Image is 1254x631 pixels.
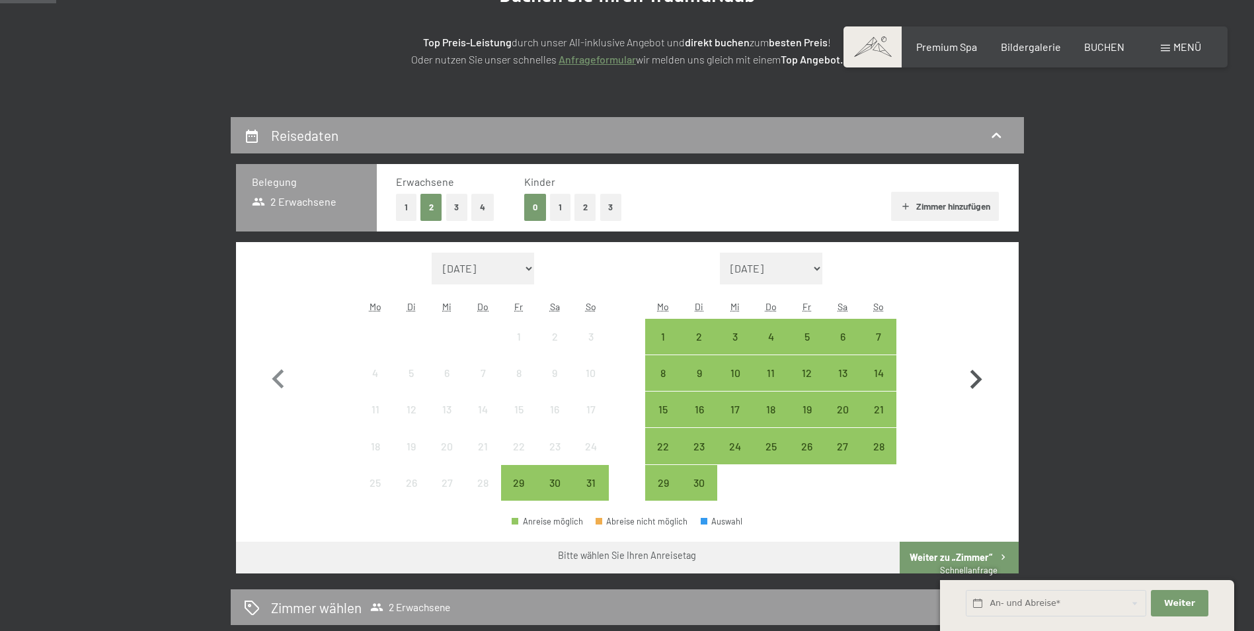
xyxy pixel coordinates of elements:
[825,355,861,391] div: Anreise möglich
[719,441,752,474] div: 24
[501,392,537,427] div: Anreise nicht möglich
[900,542,1018,573] button: Weiter zu „Zimmer“
[683,404,716,437] div: 16
[826,441,859,474] div: 27
[790,441,823,474] div: 26
[572,428,608,464] div: Sun Aug 24 2025
[682,319,717,355] div: Tue Sep 02 2025
[861,392,896,427] div: Anreise möglich
[501,319,537,355] div: Anreise nicht möglich
[429,428,465,464] div: Anreise nicht möglich
[502,404,535,437] div: 15
[430,368,463,401] div: 6
[717,319,753,355] div: Anreise möglich
[717,428,753,464] div: Anreise möglich
[358,428,393,464] div: Anreise nicht möglich
[789,355,824,391] div: Fri Sep 12 2025
[395,478,428,511] div: 26
[423,36,512,48] strong: Top Preis-Leistung
[645,355,681,391] div: Mon Sep 08 2025
[467,404,500,437] div: 14
[572,465,608,501] div: Sun Aug 31 2025
[838,301,847,312] abbr: Samstag
[501,319,537,355] div: Fri Aug 01 2025
[370,601,450,614] span: 2 Erwachsene
[645,465,681,501] div: Anreise möglich
[537,465,572,501] div: Anreise möglich
[395,441,428,474] div: 19
[396,175,454,188] span: Erwachsene
[647,331,680,364] div: 1
[765,301,777,312] abbr: Donnerstag
[537,392,572,427] div: Sat Aug 16 2025
[645,465,681,501] div: Mon Sep 29 2025
[826,368,859,401] div: 13
[358,355,393,391] div: Anreise nicht möglich
[538,331,571,364] div: 2
[512,517,583,526] div: Anreise möglich
[861,392,896,427] div: Sun Sep 21 2025
[501,392,537,427] div: Fri Aug 15 2025
[393,465,429,501] div: Tue Aug 26 2025
[645,319,681,355] div: Mon Sep 01 2025
[572,355,608,391] div: Sun Aug 10 2025
[393,392,429,427] div: Anreise nicht möglich
[501,428,537,464] div: Anreise nicht möglich
[358,355,393,391] div: Mon Aug 04 2025
[514,301,523,312] abbr: Freitag
[717,319,753,355] div: Wed Sep 03 2025
[359,441,392,474] div: 18
[645,392,681,427] div: Anreise möglich
[537,355,572,391] div: Anreise nicht möglich
[825,392,861,427] div: Sat Sep 20 2025
[358,465,393,501] div: Mon Aug 25 2025
[393,428,429,464] div: Tue Aug 19 2025
[465,428,501,464] div: Thu Aug 21 2025
[538,404,571,437] div: 16
[861,319,896,355] div: Anreise möglich
[717,392,753,427] div: Anreise möglich
[1001,40,1061,53] a: Bildergalerie
[558,549,696,562] div: Bitte wählen Sie Ihren Anreisetag
[683,368,716,401] div: 9
[645,428,681,464] div: Mon Sep 22 2025
[574,404,607,437] div: 17
[754,404,787,437] div: 18
[537,428,572,464] div: Anreise nicht möglich
[682,355,717,391] div: Anreise möglich
[861,428,896,464] div: Sun Sep 28 2025
[465,355,501,391] div: Anreise nicht möglich
[252,175,361,189] h3: Belegung
[861,355,896,391] div: Sun Sep 14 2025
[393,355,429,391] div: Tue Aug 05 2025
[753,392,789,427] div: Thu Sep 18 2025
[429,355,465,391] div: Wed Aug 06 2025
[657,301,669,312] abbr: Montag
[359,368,392,401] div: 4
[537,355,572,391] div: Sat Aug 09 2025
[429,465,465,501] div: Anreise nicht möglich
[826,404,859,437] div: 20
[596,517,688,526] div: Abreise nicht möglich
[647,478,680,511] div: 29
[701,517,743,526] div: Auswahl
[1084,40,1124,53] span: BUCHEN
[769,36,828,48] strong: besten Preis
[574,368,607,401] div: 10
[717,355,753,391] div: Wed Sep 10 2025
[695,301,703,312] abbr: Dienstag
[442,301,451,312] abbr: Mittwoch
[538,441,571,474] div: 23
[465,465,501,501] div: Thu Aug 28 2025
[753,319,789,355] div: Thu Sep 04 2025
[916,40,977,53] a: Premium Spa
[501,465,537,501] div: Fri Aug 29 2025
[1173,40,1201,53] span: Menü
[393,465,429,501] div: Anreise nicht möglich
[789,319,824,355] div: Anreise möglich
[753,392,789,427] div: Anreise möglich
[940,565,998,575] span: Schnellanfrage
[600,194,622,221] button: 3
[825,428,861,464] div: Anreise möglich
[537,319,572,355] div: Sat Aug 02 2025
